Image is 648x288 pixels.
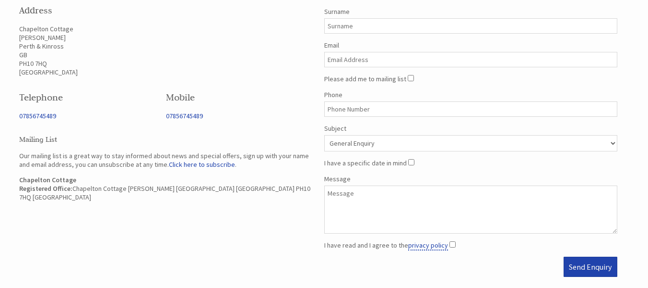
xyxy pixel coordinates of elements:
a: 07856745489 [19,112,56,120]
label: I have a specific date in mind [324,159,407,167]
h3: Mailing List [19,135,313,144]
a: Click here to subscribe [169,160,235,169]
button: Send Enquiry [564,257,617,277]
input: Phone Number [324,101,618,117]
label: Message [324,175,618,183]
p: Our mailing list is a great way to stay informed about news and special offers, sign up with your... [19,151,313,169]
label: Email [324,41,618,50]
a: 07856745489 [166,112,203,120]
strong: Registered Office: [19,184,72,193]
p: Chapelton Cottage [PERSON_NAME] [GEOGRAPHIC_DATA] [GEOGRAPHIC_DATA] PH10 7HQ [GEOGRAPHIC_DATA] [19,175,313,201]
label: Surname [324,7,618,16]
label: Please add me to mailing list [324,75,406,83]
label: I have read and I agree to the [324,241,448,250]
a: privacy policy [408,241,448,250]
input: Surname [324,18,618,34]
h2: Telephone [19,91,154,103]
h2: Mobile [166,91,301,103]
label: Phone [324,90,618,99]
label: Subject [324,124,618,133]
strong: Chapelton Cottage [19,175,76,184]
input: Email Address [324,52,618,67]
h2: Address [19,4,313,16]
p: Chapelton Cottage [PERSON_NAME] Perth & Kinross GB PH10 7HQ [GEOGRAPHIC_DATA] [19,25,313,76]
